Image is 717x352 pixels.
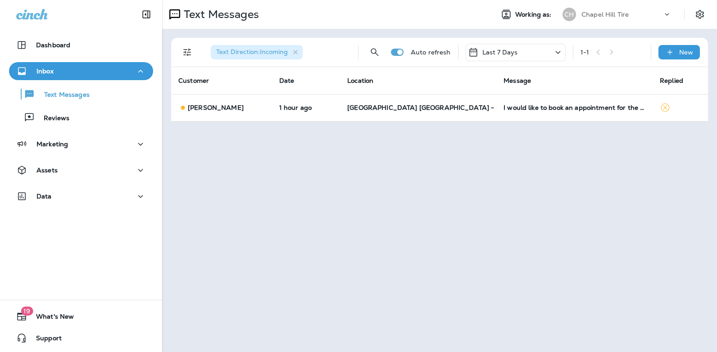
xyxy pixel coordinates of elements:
[188,104,244,111] p: [PERSON_NAME]
[279,104,333,111] p: Sep 2, 2025 01:45 PM
[504,77,531,85] span: Message
[36,68,54,75] p: Inbox
[178,43,196,61] button: Filters
[9,85,153,104] button: Text Messages
[679,49,693,56] p: New
[9,62,153,80] button: Inbox
[211,45,303,59] div: Text Direction:Incoming
[9,307,153,325] button: 19What's New
[9,108,153,127] button: Reviews
[9,36,153,54] button: Dashboard
[504,104,645,111] div: I would like to book an appointment for the oil change and tire rotation for the 2016 Subaru if t...
[581,49,589,56] div: 1 - 1
[347,104,566,112] span: [GEOGRAPHIC_DATA] [GEOGRAPHIC_DATA] - [GEOGRAPHIC_DATA]
[35,91,90,99] p: Text Messages
[347,77,373,85] span: Location
[21,307,33,316] span: 19
[9,135,153,153] button: Marketing
[178,77,209,85] span: Customer
[9,187,153,205] button: Data
[515,11,554,18] span: Working as:
[9,161,153,179] button: Assets
[563,8,576,21] div: CH
[27,334,62,345] span: Support
[216,48,288,56] span: Text Direction : Incoming
[9,329,153,347] button: Support
[180,8,259,21] p: Text Messages
[279,77,295,85] span: Date
[134,5,159,23] button: Collapse Sidebar
[660,77,683,85] span: Replied
[35,114,69,123] p: Reviews
[411,49,451,56] p: Auto refresh
[36,41,70,49] p: Dashboard
[27,313,74,324] span: What's New
[482,49,518,56] p: Last 7 Days
[692,6,708,23] button: Settings
[366,43,384,61] button: Search Messages
[36,167,58,174] p: Assets
[36,140,68,148] p: Marketing
[36,193,52,200] p: Data
[581,11,629,18] p: Chapel Hill Tire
